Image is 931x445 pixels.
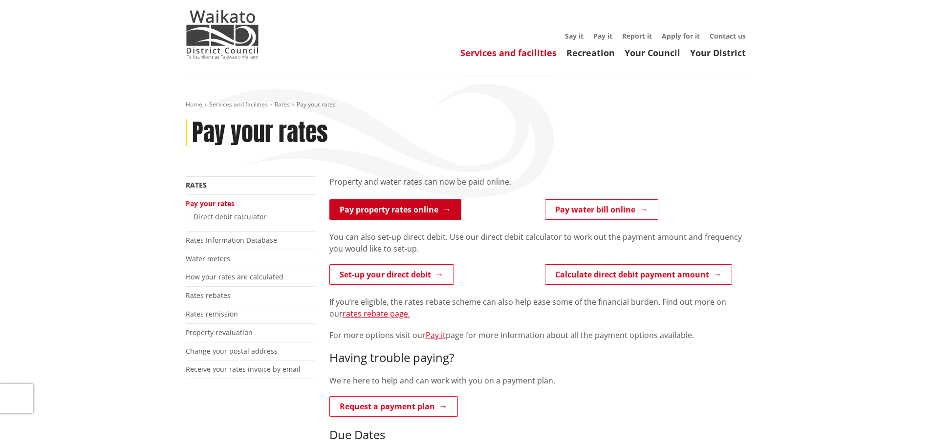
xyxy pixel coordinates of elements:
[186,291,231,300] a: Rates rebates
[186,199,235,208] a: Pay your rates
[426,330,446,340] a: Pay it
[186,180,207,190] a: Rates
[329,428,746,442] h3: Due Dates
[329,264,454,285] a: Set-up your direct debit
[186,272,283,281] a: How your rates are calculated
[329,351,746,365] h3: Having trouble paying?
[329,375,746,386] p: We're here to help and can work with you on a payment plan.
[593,31,612,41] a: Pay it
[662,31,700,41] a: Apply for it
[460,47,557,59] a: Services and facilities
[186,235,277,245] a: Rates Information Database
[565,31,584,41] a: Say it
[690,47,746,59] a: Your District
[622,31,652,41] a: Report it
[886,404,921,439] iframe: Messenger Launcher
[186,100,202,108] a: Home
[625,47,680,59] a: Your Council
[192,119,328,147] h1: Pay your rates
[186,10,259,59] img: Waikato District Council - Te Kaunihera aa Takiwaa o Waikato
[186,101,746,109] nav: breadcrumb
[186,309,238,318] a: Rates remission
[329,296,746,319] p: If you’re eligible, the rates rebate scheme can also help ease some of the financial burden. Find...
[329,329,746,341] p: For more options visit our page for more information about all the payment options available.
[566,47,615,59] a: Recreation
[710,31,746,41] a: Contact us
[329,231,746,254] p: You can also set-up direct debit. Use our direct debit calculator to work out the payment amount ...
[297,100,336,108] span: Pay your rates
[209,100,268,108] a: Services and facilities
[343,308,410,319] a: rates rebate page.
[329,199,461,220] a: Pay property rates online
[275,100,290,108] a: Rates
[545,264,732,285] a: Calculate direct debit payment amount
[186,364,301,374] a: Receive your rates invoice by email
[329,396,458,417] a: Request a payment plan
[194,212,266,221] a: Direct debit calculator
[186,254,230,263] a: Water meters
[186,346,278,356] a: Change your postal address
[186,328,253,337] a: Property revaluation
[329,176,746,199] div: Property and water rates can now be paid online.
[545,199,658,220] a: Pay water bill online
